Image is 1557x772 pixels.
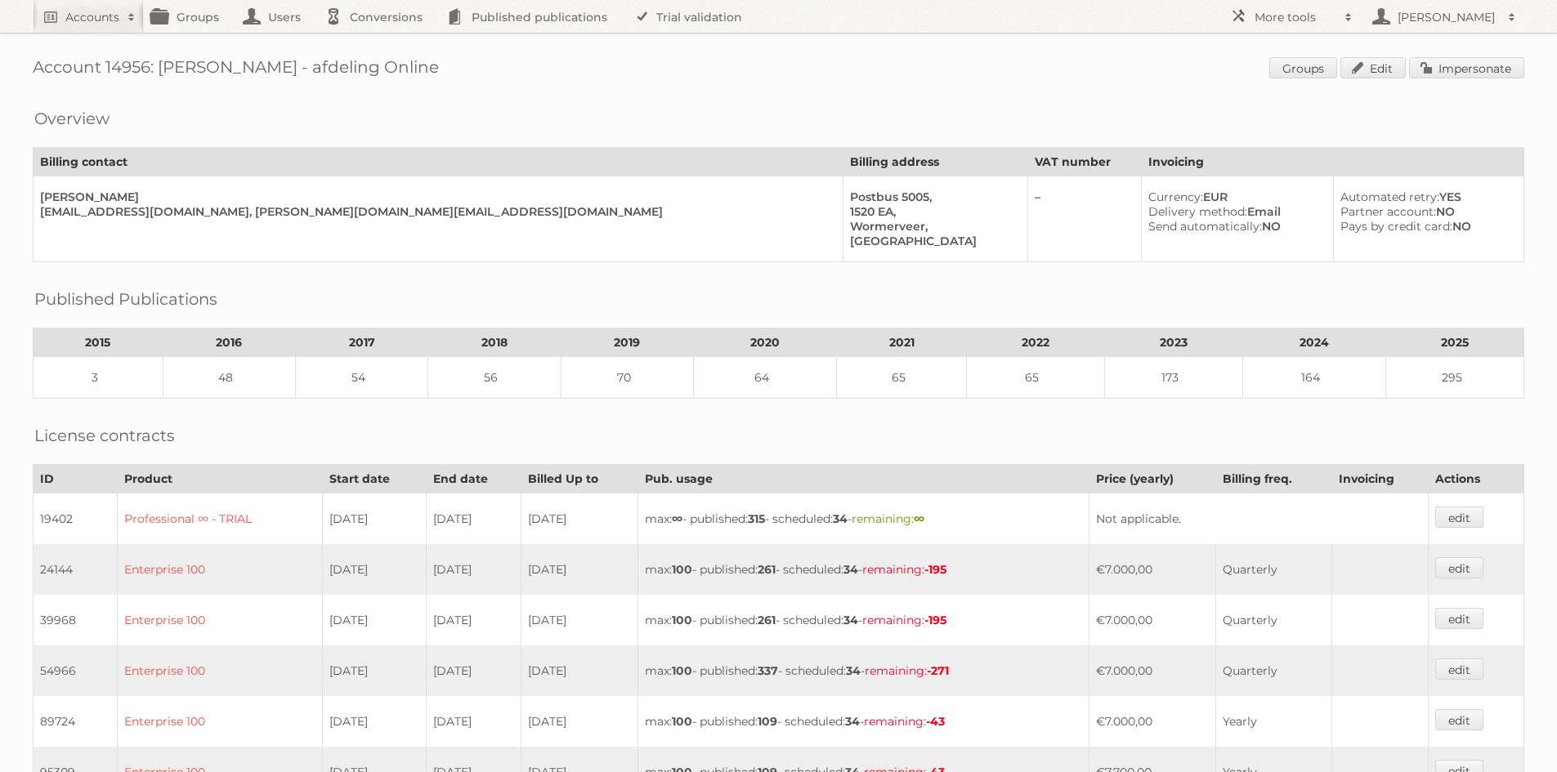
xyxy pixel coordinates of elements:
strong: ∞ [672,511,682,526]
span: Pays by credit card: [1340,219,1452,234]
div: NO [1148,219,1320,234]
span: Currency: [1148,190,1203,204]
th: 2023 [1104,328,1242,357]
th: Billing contact [34,148,843,176]
strong: -195 [924,562,946,577]
div: Postbus 5005, [850,190,1015,204]
td: €7.000,00 [1089,696,1216,747]
strong: 100 [672,562,692,577]
div: [GEOGRAPHIC_DATA] [850,234,1015,248]
td: Quarterly [1216,544,1332,595]
td: 56 [428,357,561,399]
strong: 34 [833,511,848,526]
th: Actions [1429,465,1524,493]
strong: 34 [846,663,861,678]
td: Quarterly [1216,645,1332,696]
div: NO [1340,204,1510,219]
strong: 34 [843,562,858,577]
div: [PERSON_NAME] [40,190,830,204]
a: edit [1435,557,1483,578]
td: €7.000,00 [1089,595,1216,645]
td: 54966 [34,645,118,696]
div: NO [1340,219,1510,234]
th: Pub. usage [638,465,1089,493]
td: max: - published: - scheduled: - [638,696,1089,747]
td: [DATE] [426,696,521,747]
strong: 34 [843,613,858,627]
th: ID [34,465,118,493]
span: Send automatically: [1148,219,1262,234]
strong: 100 [672,663,692,678]
td: Yearly [1216,696,1332,747]
td: 54 [296,357,428,399]
h2: More tools [1255,9,1336,25]
strong: -271 [927,663,949,678]
td: €7.000,00 [1089,544,1216,595]
span: Automated retry: [1340,190,1439,204]
th: 2025 [1386,328,1524,357]
strong: 337 [758,663,778,678]
td: [DATE] [426,595,521,645]
td: max: - published: - scheduled: - [638,645,1089,696]
h2: [PERSON_NAME] [1394,9,1500,25]
th: Invoicing [1141,148,1523,176]
td: 64 [693,357,836,399]
th: Product [117,465,322,493]
strong: 100 [672,613,692,627]
td: 65 [837,357,967,399]
th: 2017 [296,328,428,357]
th: 2016 [163,328,295,357]
th: 2018 [428,328,561,357]
div: 1520 EA, [850,204,1015,219]
td: Enterprise 100 [117,645,322,696]
strong: -43 [926,714,945,729]
strong: 100 [672,714,692,729]
td: Professional ∞ - TRIAL [117,493,322,545]
td: Enterprise 100 [117,696,322,747]
td: [DATE] [323,696,426,747]
h2: Accounts [65,9,119,25]
td: max: - published: - scheduled: - [638,544,1089,595]
span: remaining: [852,511,924,526]
th: VAT number [1028,148,1141,176]
td: €7.000,00 [1089,645,1216,696]
span: remaining: [862,613,946,627]
th: 2022 [967,328,1105,357]
span: Partner account: [1340,204,1436,219]
a: Impersonate [1409,57,1524,78]
strong: 261 [758,613,776,627]
strong: -195 [924,613,946,627]
strong: 34 [845,714,860,729]
td: 39968 [34,595,118,645]
span: remaining: [864,714,945,729]
td: 70 [561,357,693,399]
th: Start date [323,465,426,493]
td: [DATE] [426,544,521,595]
a: Groups [1269,57,1337,78]
div: EUR [1148,190,1320,204]
th: Billing address [843,148,1028,176]
td: Enterprise 100 [117,544,322,595]
th: 2019 [561,328,693,357]
th: 2015 [34,328,163,357]
td: max: - published: - scheduled: - [638,493,1089,545]
td: 48 [163,357,295,399]
th: Billed Up to [521,465,638,493]
td: 173 [1104,357,1242,399]
strong: 261 [758,562,776,577]
td: [DATE] [426,645,521,696]
th: Billing freq. [1216,465,1332,493]
td: max: - published: - scheduled: - [638,595,1089,645]
a: Edit [1340,57,1406,78]
div: YES [1340,190,1510,204]
strong: 109 [758,714,777,729]
td: 65 [967,357,1105,399]
a: edit [1435,608,1483,629]
th: Price (yearly) [1089,465,1216,493]
div: Wormerveer, [850,219,1015,234]
h2: Overview [34,106,110,131]
div: Email [1148,204,1320,219]
td: 164 [1242,357,1385,399]
td: [DATE] [521,696,638,747]
div: [EMAIL_ADDRESS][DOMAIN_NAME], [PERSON_NAME][DOMAIN_NAME][EMAIL_ADDRESS][DOMAIN_NAME] [40,204,830,219]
